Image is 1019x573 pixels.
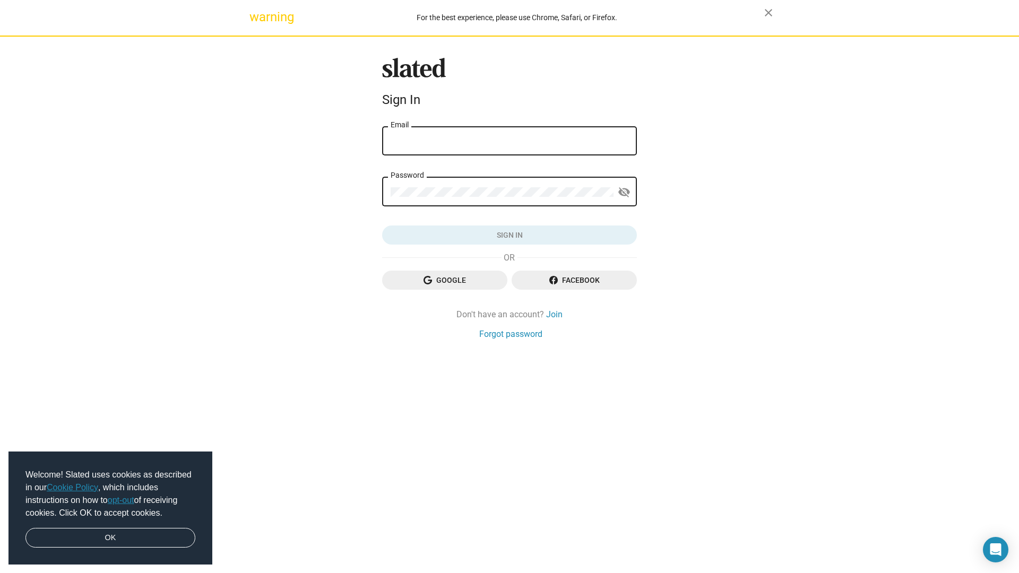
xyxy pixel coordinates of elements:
sl-branding: Sign In [382,58,637,112]
a: dismiss cookie message [25,528,195,548]
div: Sign In [382,92,637,107]
button: Google [382,271,507,290]
div: Don't have an account? [382,309,637,320]
span: Welcome! Slated uses cookies as described in our , which includes instructions on how to of recei... [25,468,195,519]
mat-icon: warning [249,11,262,23]
mat-icon: visibility_off [618,184,631,201]
div: Open Intercom Messenger [983,537,1008,562]
a: Join [546,309,563,320]
a: Forgot password [479,328,542,340]
div: For the best experience, please use Chrome, Safari, or Firefox. [270,11,764,25]
span: Facebook [520,271,628,290]
button: Show password [614,182,635,203]
a: Cookie Policy [47,483,98,492]
a: opt-out [108,496,134,505]
mat-icon: close [762,6,775,19]
button: Facebook [512,271,637,290]
span: Google [391,271,499,290]
div: cookieconsent [8,452,212,565]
